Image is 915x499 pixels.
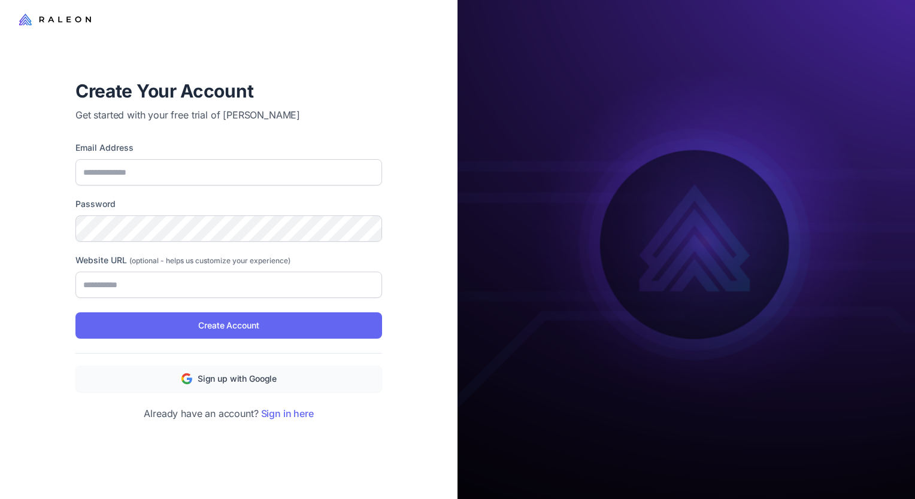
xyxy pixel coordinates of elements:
span: Sign up with Google [198,372,277,385]
label: Email Address [75,141,382,154]
label: Website URL [75,254,382,267]
button: Create Account [75,312,382,339]
button: Sign up with Google [75,366,382,392]
span: Create Account [198,319,259,332]
h1: Create Your Account [75,79,382,103]
label: Password [75,197,382,211]
span: (optional - helps us customize your experience) [129,256,290,265]
p: Get started with your free trial of [PERSON_NAME] [75,108,382,122]
a: Sign in here [261,407,314,419]
p: Already have an account? [75,406,382,421]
